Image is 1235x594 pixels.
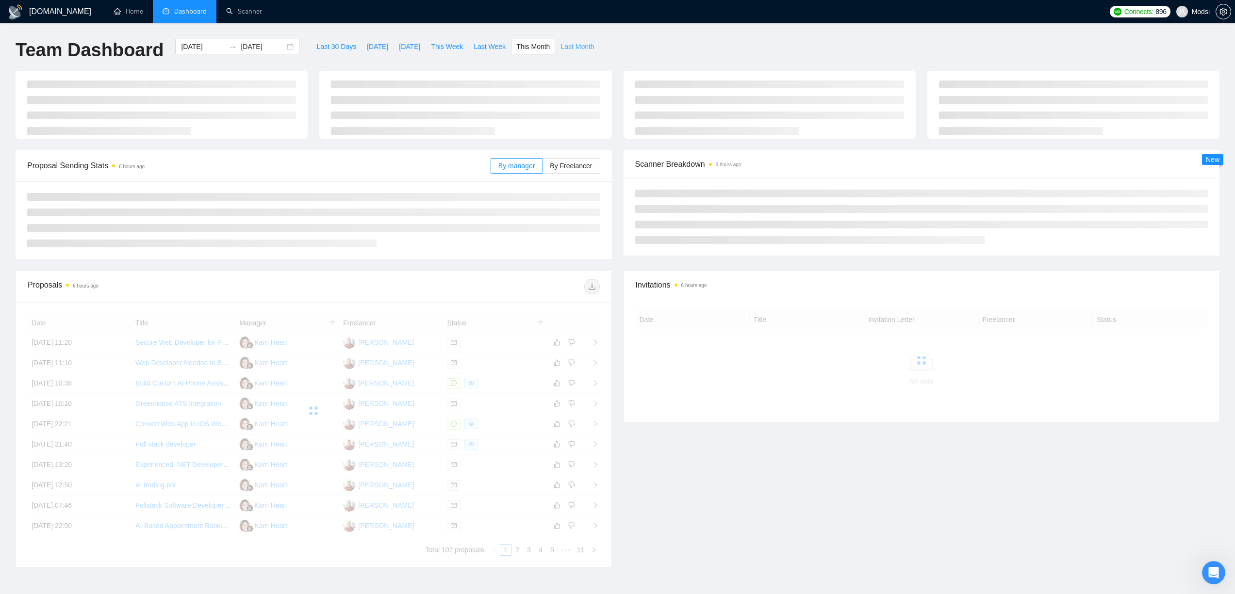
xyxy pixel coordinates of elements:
[28,279,313,294] div: Proposals
[1114,8,1121,16] img: upwork-logo.png
[241,41,285,52] input: End date
[16,39,164,62] h1: Team Dashboard
[550,162,592,170] span: By Freelancer
[426,39,468,54] button: This Week
[229,43,237,50] span: swap-right
[1216,8,1231,16] a: setting
[362,39,394,54] button: [DATE]
[468,39,511,54] button: Last Week
[635,158,1208,170] span: Scanner Breakdown
[181,41,225,52] input: Start date
[1124,6,1153,17] span: Connects:
[1206,156,1219,163] span: New
[27,160,491,172] span: Proposal Sending Stats
[681,283,707,288] time: 6 hours ago
[555,39,599,54] button: Last Month
[367,41,388,52] span: [DATE]
[163,8,169,15] span: dashboard
[311,39,362,54] button: Last 30 Days
[1155,6,1166,17] span: 896
[73,283,99,289] time: 6 hours ago
[1179,8,1186,15] span: user
[560,41,594,52] span: Last Month
[226,7,262,16] a: searchScanner
[431,41,463,52] span: This Week
[8,4,23,20] img: logo
[498,162,535,170] span: By manager
[511,39,555,54] button: This Month
[394,39,426,54] button: [DATE]
[1216,4,1231,19] button: setting
[316,41,356,52] span: Last 30 Days
[474,41,506,52] span: Last Week
[119,164,145,169] time: 6 hours ago
[716,162,741,167] time: 6 hours ago
[399,41,420,52] span: [DATE]
[516,41,550,52] span: This Month
[1202,561,1225,584] iframe: Intercom live chat
[174,7,207,16] span: Dashboard
[636,279,1208,291] span: Invitations
[114,7,143,16] a: homeHome
[229,43,237,50] span: to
